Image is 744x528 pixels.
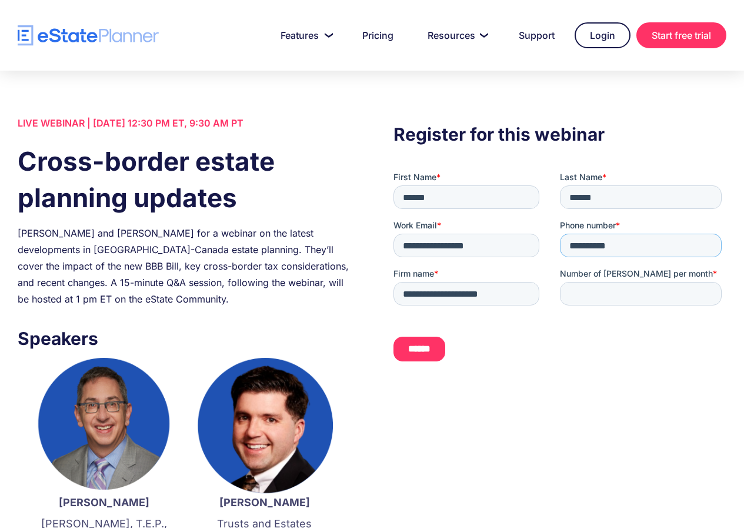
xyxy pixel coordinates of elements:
iframe: Form 0 [393,171,726,371]
a: Start free trial [636,22,726,48]
h3: Register for this webinar [393,121,726,148]
strong: [PERSON_NAME] [219,496,310,509]
a: Features [266,24,342,47]
a: Support [505,24,569,47]
strong: [PERSON_NAME] [59,496,149,509]
a: Pricing [348,24,408,47]
a: Resources [413,24,499,47]
h1: Cross-border estate planning updates [18,143,351,216]
div: LIVE WEBINAR | [DATE] 12:30 PM ET, 9:30 AM PT [18,115,351,131]
h3: Speakers [18,325,351,352]
a: Login [575,22,630,48]
div: [PERSON_NAME] and [PERSON_NAME] for a webinar on the latest developments in [GEOGRAPHIC_DATA]-Can... [18,225,351,307]
a: home [18,25,159,46]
